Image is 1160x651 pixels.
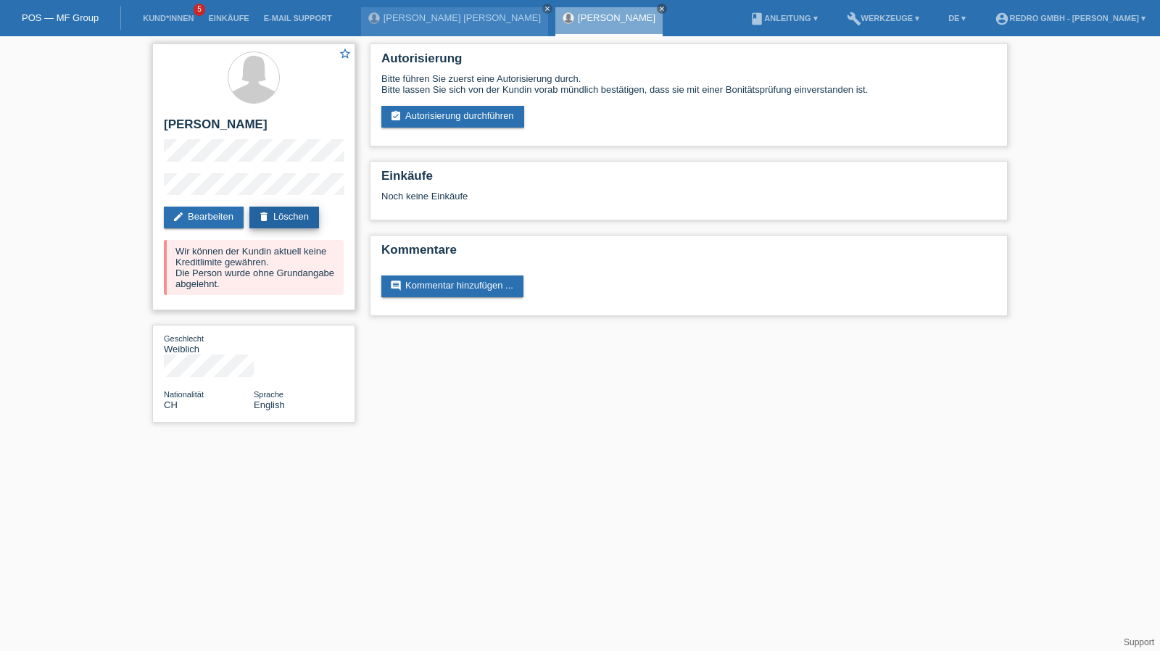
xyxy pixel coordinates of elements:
i: close [658,5,666,12]
a: DE ▾ [941,14,973,22]
div: Noch keine Einkäufe [381,191,996,212]
a: bookAnleitung ▾ [742,14,824,22]
i: edit [173,211,184,223]
div: Bitte führen Sie zuerst eine Autorisierung durch. Bitte lassen Sie sich von der Kundin vorab münd... [381,73,996,95]
a: close [542,4,552,14]
a: commentKommentar hinzufügen ... [381,275,523,297]
a: Kund*innen [136,14,201,22]
h2: Autorisierung [381,51,996,73]
a: deleteLöschen [249,207,319,228]
div: Weiblich [164,333,254,354]
a: Einkäufe [201,14,256,22]
a: [PERSON_NAME] [578,12,655,23]
a: star_border [339,47,352,62]
a: E-Mail Support [257,14,339,22]
i: star_border [339,47,352,60]
i: delete [258,211,270,223]
h2: Kommentare [381,243,996,265]
span: Nationalität [164,390,204,399]
span: Schweiz [164,399,178,410]
a: assignment_turned_inAutorisierung durchführen [381,106,524,128]
a: account_circleRedro GmbH - [PERSON_NAME] ▾ [987,14,1153,22]
a: Support [1124,637,1154,647]
i: assignment_turned_in [390,110,402,122]
a: [PERSON_NAME] [PERSON_NAME] [384,12,541,23]
a: buildWerkzeuge ▾ [840,14,927,22]
i: comment [390,280,402,291]
span: Sprache [254,390,283,399]
span: English [254,399,285,410]
h2: [PERSON_NAME] [164,117,344,139]
i: account_circle [995,12,1009,26]
h2: Einkäufe [381,169,996,191]
a: POS — MF Group [22,12,99,23]
i: build [847,12,861,26]
a: editBearbeiten [164,207,244,228]
i: close [544,5,551,12]
span: 5 [194,4,205,16]
i: book [750,12,764,26]
a: close [657,4,667,14]
div: Wir können der Kundin aktuell keine Kreditlimite gewähren. Die Person wurde ohne Grundangabe abge... [164,240,344,295]
span: Geschlecht [164,334,204,343]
